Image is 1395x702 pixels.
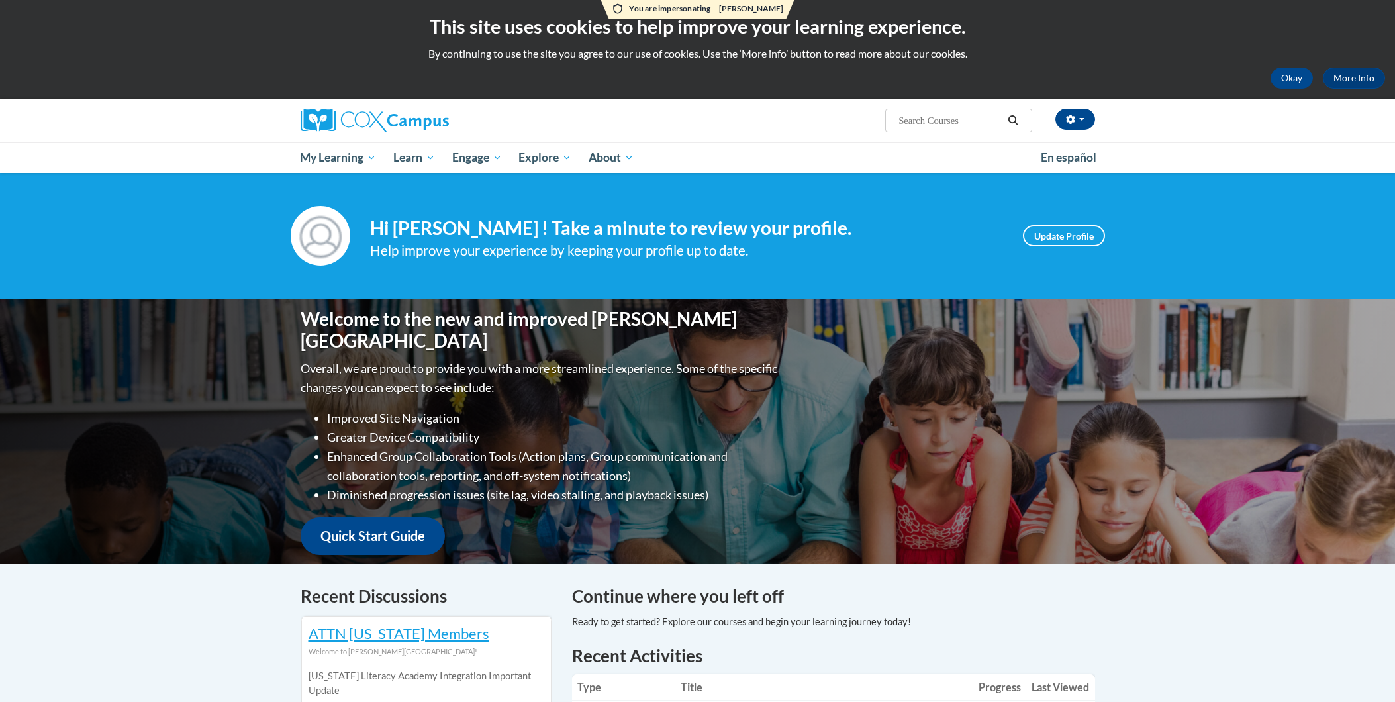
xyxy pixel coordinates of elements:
h4: Continue where you left off [572,583,1095,609]
th: Title [675,674,973,701]
span: En español [1041,150,1096,164]
p: Overall, we are proud to provide you with a more streamlined experience. Some of the specific cha... [301,359,781,397]
h1: Recent Activities [572,644,1095,668]
span: My Learning [300,150,376,166]
span: Learn [393,150,435,166]
a: ATTN [US_STATE] Members [309,625,489,642]
a: Cox Campus [301,109,552,132]
button: Account Settings [1055,109,1095,130]
h1: Welcome to the new and improved [PERSON_NAME][GEOGRAPHIC_DATA] [301,308,781,352]
h2: This site uses cookies to help improve your learning experience. [10,13,1385,40]
th: Progress [973,674,1026,701]
li: Improved Site Navigation [327,409,781,428]
a: My Learning [292,142,385,173]
li: Enhanced Group Collaboration Tools (Action plans, Group communication and collaboration tools, re... [327,447,781,485]
a: More Info [1323,68,1385,89]
span: Engage [452,150,502,166]
button: Search [1003,113,1023,128]
a: En español [1032,144,1105,172]
img: Cox Campus [301,109,449,132]
h4: Recent Discussions [301,583,552,609]
img: Profile Image [291,206,350,266]
div: Help improve your experience by keeping your profile up to date. [370,240,1003,262]
a: Explore [510,142,580,173]
input: Search Courses [897,113,1003,128]
button: Okay [1271,68,1313,89]
a: Learn [385,142,444,173]
span: Explore [518,150,571,166]
a: Engage [444,142,510,173]
a: Quick Start Guide [301,517,445,555]
li: Greater Device Compatibility [327,428,781,447]
a: Update Profile [1023,225,1105,246]
p: [US_STATE] Literacy Academy Integration Important Update [309,669,544,698]
span: About [589,150,634,166]
div: Main menu [281,142,1115,173]
h4: Hi [PERSON_NAME] ! Take a minute to review your profile. [370,217,1003,240]
a: About [580,142,642,173]
div: Welcome to [PERSON_NAME][GEOGRAPHIC_DATA]! [309,644,544,659]
th: Type [572,674,676,701]
p: By continuing to use the site you agree to our use of cookies. Use the ‘More info’ button to read... [10,46,1385,61]
li: Diminished progression issues (site lag, video stalling, and playback issues) [327,485,781,505]
th: Last Viewed [1026,674,1094,701]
